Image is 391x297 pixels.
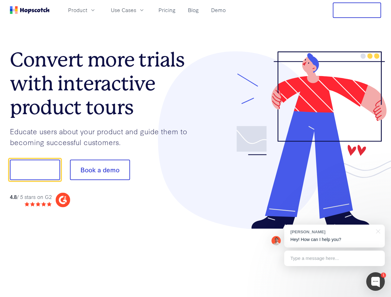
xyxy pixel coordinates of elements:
div: 1 [381,273,386,278]
a: Home [10,6,50,14]
a: Blog [185,5,201,15]
button: Book a demo [70,160,130,180]
h1: Convert more trials with interactive product tours [10,48,196,119]
img: Mark Spera [272,236,281,245]
span: Product [68,6,87,14]
a: Demo [209,5,228,15]
div: / 5 stars on G2 [10,193,52,201]
strong: 4.8 [10,193,17,200]
div: Type a message here... [284,251,385,266]
button: Use Cases [107,5,149,15]
div: [PERSON_NAME] [290,229,372,235]
button: Free Trial [333,2,381,18]
a: Pricing [156,5,178,15]
button: Product [64,5,100,15]
span: Use Cases [111,6,136,14]
p: Educate users about your product and guide them to becoming successful customers. [10,126,196,147]
p: Hey! How can I help you? [290,236,379,243]
button: Show me! [10,160,60,180]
